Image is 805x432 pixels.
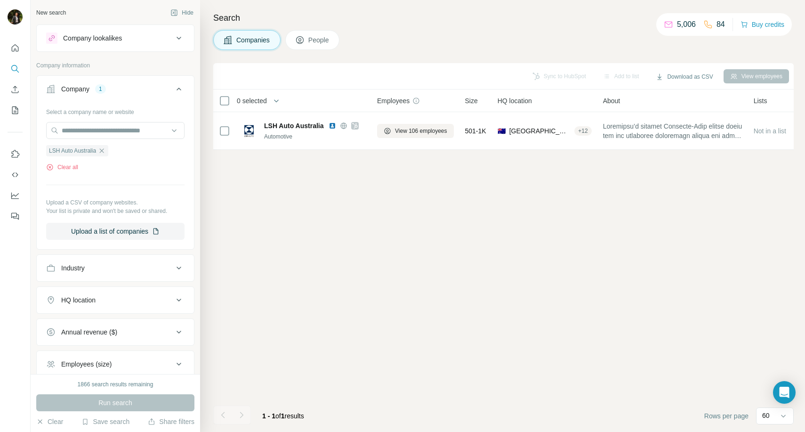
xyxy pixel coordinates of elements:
button: Hide [164,6,200,20]
span: of [275,412,281,420]
span: results [262,412,304,420]
button: Quick start [8,40,23,57]
span: LSH Auto Australia [264,121,324,130]
div: Annual revenue ($) [61,327,117,337]
button: My lists [8,102,23,119]
div: Select a company name or website [46,104,185,116]
span: Companies [236,35,271,45]
span: 1 [281,412,285,420]
span: 🇦🇺 [498,126,506,136]
button: Employees (size) [37,353,194,375]
p: 60 [762,411,770,420]
p: Your list is private and won't be saved or shared. [46,207,185,215]
button: Dashboard [8,187,23,204]
span: View 106 employees [395,127,447,135]
button: Company lookalikes [37,27,194,49]
button: Buy credits [741,18,784,31]
button: Feedback [8,208,23,225]
p: 5,006 [677,19,696,30]
div: Automotive [264,132,366,141]
div: 1 [95,85,106,93]
button: Use Surfe on LinkedIn [8,146,23,163]
button: Clear [36,417,63,426]
span: Lists [754,96,767,106]
span: Rows per page [704,411,749,421]
p: 84 [716,19,725,30]
div: Company lookalikes [63,33,122,43]
button: Search [8,60,23,77]
div: Company [61,84,89,94]
span: Loremipsu’d sitamet Consecte-Adip elitse doeiu tem inc utlaboree doloremagn aliqua eni admin Veni... [603,122,742,140]
button: Share filters [148,417,194,426]
div: Industry [61,263,85,273]
button: Annual revenue ($) [37,321,194,343]
button: Save search [81,417,129,426]
button: Upload a list of companies [46,223,185,240]
div: New search [36,8,66,17]
div: 1866 search results remaining [78,380,153,389]
span: About [603,96,620,106]
div: + 12 [574,127,591,135]
span: LSH Auto Australia [49,147,96,155]
h4: Search [213,11,794,24]
img: Logo of LSH Auto Australia [241,123,257,139]
span: Employees [377,96,410,106]
span: HQ location [498,96,532,106]
button: Use Surfe API [8,166,23,183]
button: Industry [37,257,194,279]
span: 0 selected [237,96,267,106]
button: HQ location [37,289,194,311]
div: Open Intercom Messenger [773,381,796,404]
button: View 106 employees [377,124,454,138]
div: HQ location [61,295,96,305]
button: Company1 [37,78,194,104]
p: Company information [36,61,194,70]
span: 501-1K [465,126,486,136]
span: 1 - 1 [262,412,275,420]
p: Upload a CSV of company websites. [46,198,185,207]
img: LinkedIn logo [329,122,336,130]
button: Enrich CSV [8,81,23,98]
img: Avatar [8,9,23,24]
button: Clear all [46,163,78,171]
div: Employees (size) [61,359,112,369]
button: Download as CSV [649,70,719,84]
span: People [308,35,330,45]
span: Not in a list [754,127,786,135]
span: Size [465,96,478,106]
span: [GEOGRAPHIC_DATA], [GEOGRAPHIC_DATA] [509,126,571,136]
